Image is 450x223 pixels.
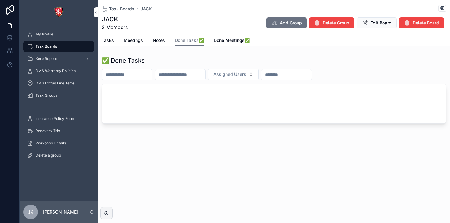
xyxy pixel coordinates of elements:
span: DMS Warranty Policies [36,69,76,73]
a: Task Groups [23,90,94,101]
button: Edit Board [357,17,397,28]
button: Add Group [266,17,307,28]
span: My Profile [36,32,53,37]
span: Add Group [280,20,302,26]
a: Delete a group [23,150,94,161]
span: JK [28,208,34,216]
span: DMS Extras Line Items [36,81,75,86]
span: Done Meetings✅ [214,37,250,43]
span: Delete Group [323,20,349,26]
span: Insurance Policy Form [36,116,74,121]
a: Meetings [124,35,143,47]
button: Select Button [208,69,259,80]
img: App logo [54,7,64,17]
h1: JACK [102,15,128,24]
span: Meetings [124,37,143,43]
a: Recovery Trip [23,125,94,136]
a: Tasks [102,35,114,47]
span: Task Boards [36,44,57,49]
span: Done Tasks✅ [175,37,204,43]
span: Xero Reports [36,56,58,61]
h1: ✅ Done Tasks [102,56,145,65]
a: Insurance Policy Form [23,113,94,124]
a: My Profile [23,29,94,40]
a: Workshop Details [23,138,94,149]
a: Done Meetings✅ [214,35,250,47]
span: Task Boards [109,6,134,12]
p: [PERSON_NAME] [43,209,78,215]
span: Delete Board [413,20,439,26]
span: Task Groups [36,93,57,98]
a: Notes [153,35,165,47]
div: scrollable content [20,24,98,169]
span: Delete a group [36,153,61,158]
button: Delete Group [309,17,354,28]
span: 2 Members [102,24,128,31]
a: Task Boards [23,41,94,52]
a: Xero Reports [23,53,94,64]
span: Recovery Trip [36,128,60,133]
button: Delete Board [399,17,444,28]
a: Done Tasks✅ [175,35,204,46]
span: Edit Board [370,20,392,26]
a: DMS Warranty Policies [23,65,94,76]
a: DMS Extras Line Items [23,78,94,89]
span: Tasks [102,37,114,43]
a: JACK [141,6,152,12]
a: Task Boards [102,6,134,12]
span: Notes [153,37,165,43]
span: Assigned Users [213,71,246,77]
span: Workshop Details [36,141,66,146]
